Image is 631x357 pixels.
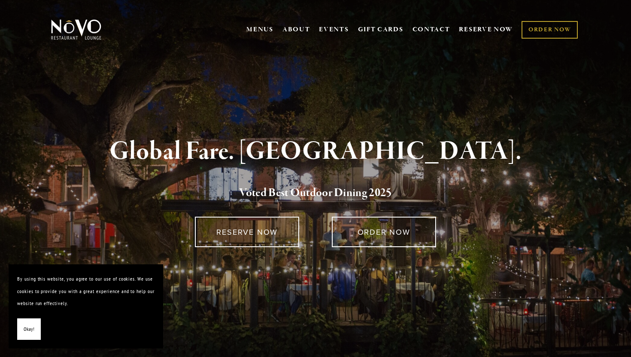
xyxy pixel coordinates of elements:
a: RESERVE NOW [195,217,299,247]
a: GIFT CARDS [358,21,403,38]
img: Novo Restaurant &amp; Lounge [49,19,103,40]
section: Cookie banner [9,264,163,348]
h2: 5 [65,184,566,202]
button: Okay! [17,318,41,340]
a: CONTACT [413,21,450,38]
p: By using this website, you agree to our use of cookies. We use cookies to provide you with a grea... [17,273,155,310]
a: EVENTS [319,25,349,34]
strong: Global Fare. [GEOGRAPHIC_DATA]. [109,135,521,168]
a: MENUS [246,25,273,34]
a: ABOUT [282,25,310,34]
a: ORDER NOW [332,217,436,247]
a: ORDER NOW [522,21,578,39]
span: Okay! [24,323,34,336]
a: RESERVE NOW [459,21,513,38]
a: Voted Best Outdoor Dining 202 [239,185,386,202]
